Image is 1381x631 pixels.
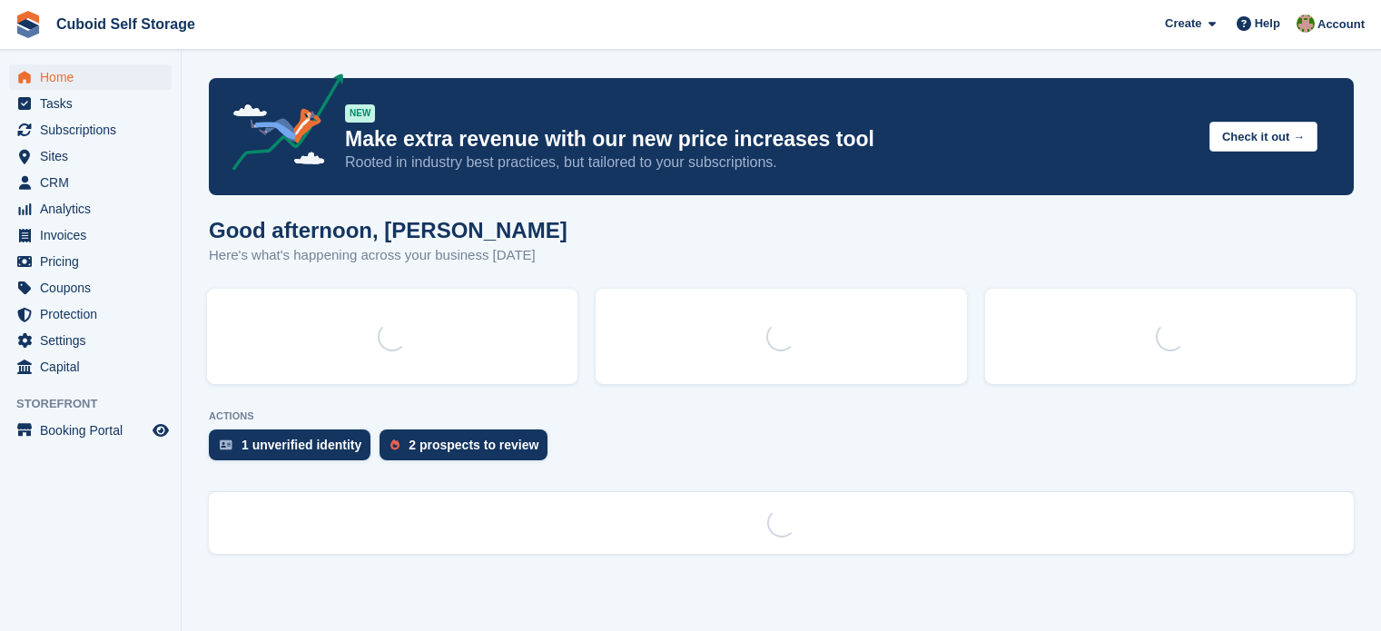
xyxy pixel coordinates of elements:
span: Subscriptions [40,117,149,143]
img: prospect-51fa495bee0391a8d652442698ab0144808aea92771e9ea1ae160a38d050c398.svg [390,439,400,450]
a: menu [9,143,172,169]
a: menu [9,64,172,90]
span: Invoices [40,222,149,248]
span: Booking Portal [40,418,149,443]
img: verify_identity-adf6edd0f0f0b5bbfe63781bf79b02c33cf7c696d77639b501bdc392416b5a36.svg [220,439,232,450]
a: menu [9,222,172,248]
a: 1 unverified identity [209,429,380,469]
span: Capital [40,354,149,380]
a: Cuboid Self Storage [49,9,202,39]
span: Home [40,64,149,90]
button: Check it out → [1209,122,1317,152]
span: Analytics [40,196,149,222]
span: Create [1165,15,1201,33]
div: 1 unverified identity [242,438,361,452]
span: Help [1255,15,1280,33]
p: Rooted in industry best practices, but tailored to your subscriptions. [345,153,1195,173]
a: menu [9,418,172,443]
a: menu [9,170,172,195]
img: Chelsea Kitts [1297,15,1315,33]
a: menu [9,275,172,301]
a: menu [9,328,172,353]
p: Here's what's happening across your business [DATE] [209,245,567,266]
a: menu [9,91,172,116]
a: menu [9,354,172,380]
span: Sites [40,143,149,169]
span: Account [1317,15,1365,34]
a: menu [9,117,172,143]
div: NEW [345,104,375,123]
span: Coupons [40,275,149,301]
span: Pricing [40,249,149,274]
span: Storefront [16,395,181,413]
a: menu [9,301,172,327]
span: Settings [40,328,149,353]
p: ACTIONS [209,410,1354,422]
span: Tasks [40,91,149,116]
span: Protection [40,301,149,327]
p: Make extra revenue with our new price increases tool [345,126,1195,153]
a: menu [9,196,172,222]
span: CRM [40,170,149,195]
img: price-adjustments-announcement-icon-8257ccfd72463d97f412b2fc003d46551f7dbcb40ab6d574587a9cd5c0d94... [217,74,344,177]
a: 2 prospects to review [380,429,557,469]
div: 2 prospects to review [409,438,538,452]
a: Preview store [150,419,172,441]
h1: Good afternoon, [PERSON_NAME] [209,218,567,242]
a: menu [9,249,172,274]
img: stora-icon-8386f47178a22dfd0bd8f6a31ec36ba5ce8667c1dd55bd0f319d3a0aa187defe.svg [15,11,42,38]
